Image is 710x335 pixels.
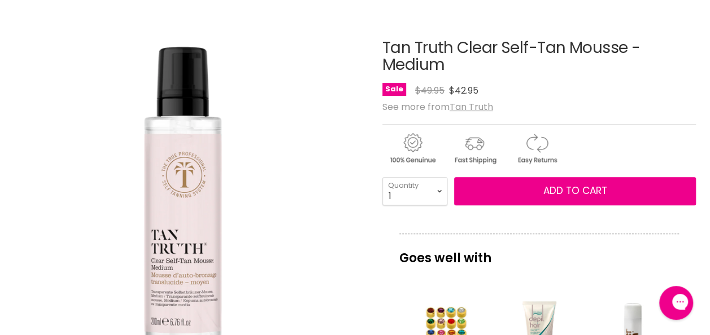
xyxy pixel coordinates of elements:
[449,84,478,97] span: $42.95
[382,177,447,205] select: Quantity
[450,100,493,113] a: Tan Truth
[382,83,406,96] span: Sale
[454,177,696,205] button: Add to cart
[399,233,679,271] p: Goes well with
[654,282,699,324] iframe: Gorgias live chat messenger
[382,39,696,74] h1: Tan Truth Clear Self-Tan Mousse - Medium
[382,131,442,166] img: genuine.gif
[543,184,607,197] span: Add to cart
[415,84,445,97] span: $49.95
[382,100,493,113] span: See more from
[445,131,504,166] img: shipping.gif
[507,131,567,166] img: returns.gif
